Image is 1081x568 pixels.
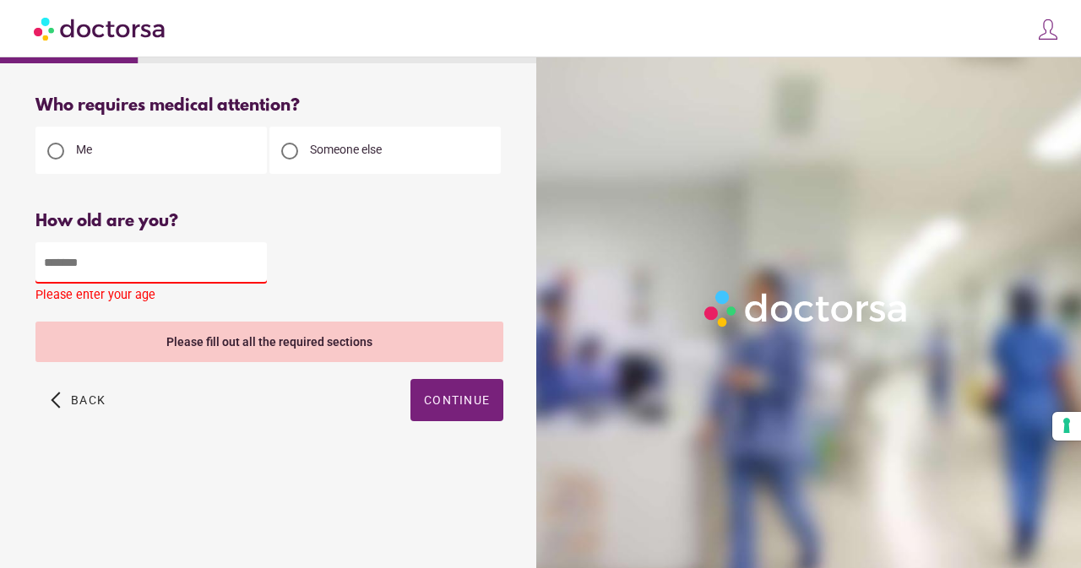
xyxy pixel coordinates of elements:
[424,393,490,407] span: Continue
[76,143,92,156] span: Me
[35,288,503,309] div: Please enter your age
[44,379,112,421] button: arrow_back_ios Back
[410,379,503,421] button: Continue
[35,322,503,362] div: Please fill out all the required sections
[1036,18,1060,41] img: icons8-customer-100.png
[698,284,915,333] img: Logo-Doctorsa-trans-White-partial-flat.png
[35,96,503,116] div: Who requires medical attention?
[310,143,382,156] span: Someone else
[1052,412,1081,441] button: Your consent preferences for tracking technologies
[35,212,503,231] div: How old are you?
[71,393,106,407] span: Back
[34,9,167,47] img: Doctorsa.com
